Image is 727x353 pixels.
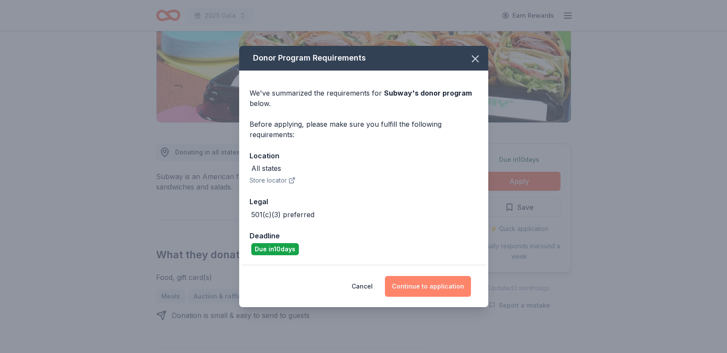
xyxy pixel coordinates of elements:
[352,276,373,297] button: Cancel
[250,119,478,140] div: Before applying, please make sure you fulfill the following requirements:
[251,163,281,173] div: All states
[250,150,478,161] div: Location
[250,88,478,109] div: We've summarized the requirements for below.
[250,196,478,207] div: Legal
[251,243,299,255] div: Due in 10 days
[250,175,295,186] button: Store locator
[250,230,478,241] div: Deadline
[385,276,471,297] button: Continue to application
[384,89,472,97] span: Subway 's donor program
[239,46,488,71] div: Donor Program Requirements
[251,209,314,220] div: 501(c)(3) preferred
